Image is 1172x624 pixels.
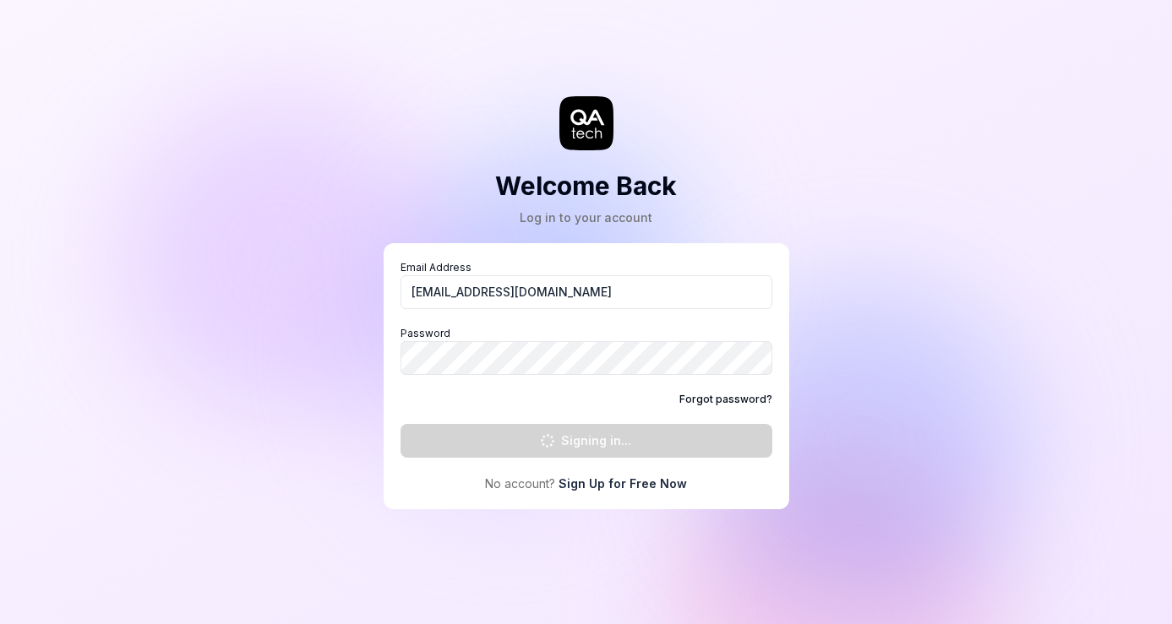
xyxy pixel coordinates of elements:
[495,167,677,205] h2: Welcome Back
[559,475,687,492] a: Sign Up for Free Now
[401,341,772,375] input: Password
[679,392,772,407] a: Forgot password?
[485,475,555,492] span: No account?
[401,424,772,458] button: Signing in...
[401,275,772,309] input: Email Address
[401,326,772,375] label: Password
[401,260,772,309] label: Email Address
[495,209,677,226] div: Log in to your account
